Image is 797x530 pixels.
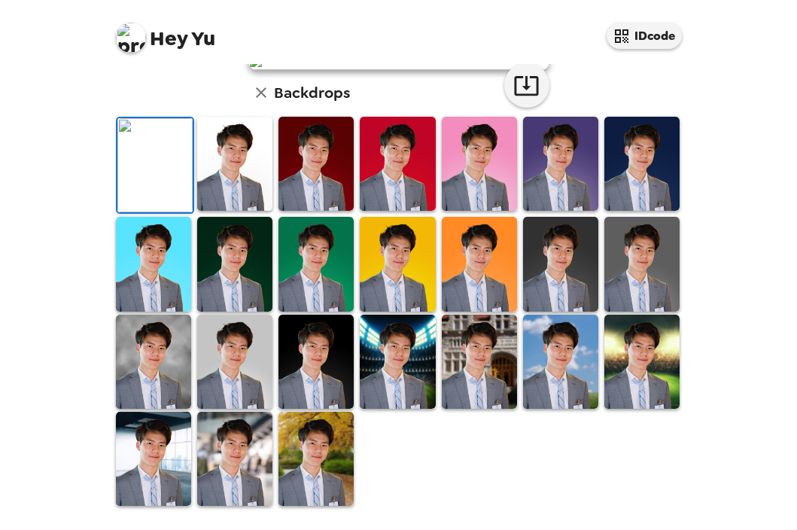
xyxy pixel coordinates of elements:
[116,23,146,53] img: profile pic
[274,81,350,105] h6: Backdrops
[116,15,215,49] span: Yu
[150,25,187,52] span: Hey
[607,23,682,49] button: IDcode
[117,118,193,212] img: Original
